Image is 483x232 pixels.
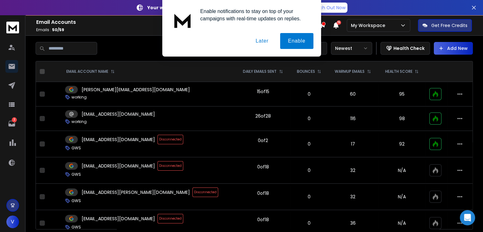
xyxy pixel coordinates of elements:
[257,216,269,223] div: 0 of 18
[71,225,81,230] p: GWS
[12,117,17,122] p: 2
[158,135,183,144] span: Disconnected
[294,220,324,226] p: 0
[385,69,412,74] p: HEALTH SCORE
[82,111,155,117] p: [EMAIL_ADDRESS][DOMAIN_NAME]
[5,117,18,130] a: 2
[258,137,268,144] div: 0 of 2
[71,146,81,151] p: GWS
[158,161,183,171] span: Disconnected
[66,69,115,74] div: EMAIL ACCOUNT NAME
[257,88,269,95] div: 15 of 15
[378,106,426,131] td: 98
[195,8,313,22] div: Enable notifications to stay on top of your campaigns with real-time updates on replies.
[71,119,87,124] p: working
[382,194,422,200] p: N/A
[328,184,378,210] td: 32
[71,95,87,100] p: working
[71,172,81,177] p: GWS
[71,198,81,203] p: GWS
[378,131,426,157] td: 92
[82,215,155,222] p: [EMAIL_ADDRESS][DOMAIN_NAME]
[6,215,19,228] button: V
[294,194,324,200] p: 0
[297,69,315,74] p: BOUNCES
[294,91,324,97] p: 0
[158,214,183,223] span: Disconnected
[294,115,324,122] p: 0
[382,220,422,226] p: N/A
[243,69,277,74] p: DAILY EMAILS SENT
[328,131,378,157] td: 17
[255,113,271,119] div: 26 of 28
[82,163,155,169] p: [EMAIL_ADDRESS][DOMAIN_NAME]
[378,82,426,106] td: 95
[460,210,475,225] div: Open Intercom Messenger
[82,189,190,195] p: [EMAIL_ADDRESS][PERSON_NAME][DOMAIN_NAME]
[382,167,422,174] p: N/A
[82,136,155,143] p: [EMAIL_ADDRESS][DOMAIN_NAME]
[82,86,190,93] p: [PERSON_NAME][EMAIL_ADDRESS][DOMAIN_NAME]
[328,82,378,106] td: 60
[248,33,276,49] button: Later
[328,157,378,184] td: 32
[257,190,269,196] div: 0 of 18
[192,188,218,197] span: Disconnected
[170,8,195,33] img: notification icon
[257,164,269,170] div: 0 of 18
[294,167,324,174] p: 0
[294,141,324,147] p: 0
[280,33,313,49] button: Enable
[335,69,365,74] p: WARMUP EMAILS
[328,106,378,131] td: 116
